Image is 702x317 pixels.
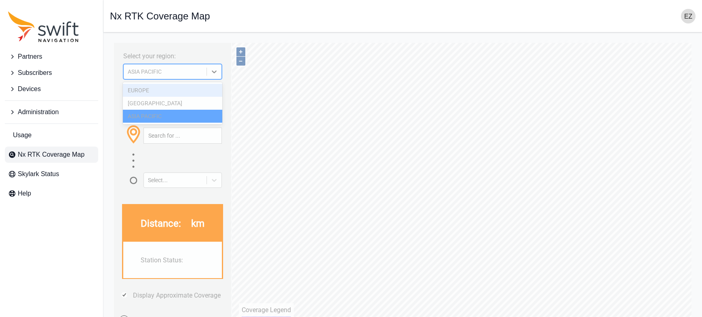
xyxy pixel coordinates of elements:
[132,303,181,315] div: 70km
[18,52,42,62] span: Partners
[132,267,181,275] div: Coverage Legend
[132,278,181,289] div: 40km
[681,9,696,23] img: user photo
[18,84,41,94] span: Devices
[5,81,98,97] button: Devices
[5,185,98,202] a: Help
[13,130,32,140] span: Usage
[110,11,210,21] h1: Nx RTK Coverage Map
[18,169,59,179] span: Skylark Status
[5,127,98,143] a: Usage
[18,189,31,198] span: Help
[5,49,98,65] button: Partners
[18,150,84,160] span: Nx RTK Coverage Map
[18,107,59,117] span: Administration
[5,166,98,182] a: Skylark Status
[18,68,52,78] span: Subscribers
[132,290,181,302] div: 55km
[5,65,98,81] button: Subscribers
[5,104,98,120] button: Administration
[5,147,98,163] a: Nx RTK Coverage Map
